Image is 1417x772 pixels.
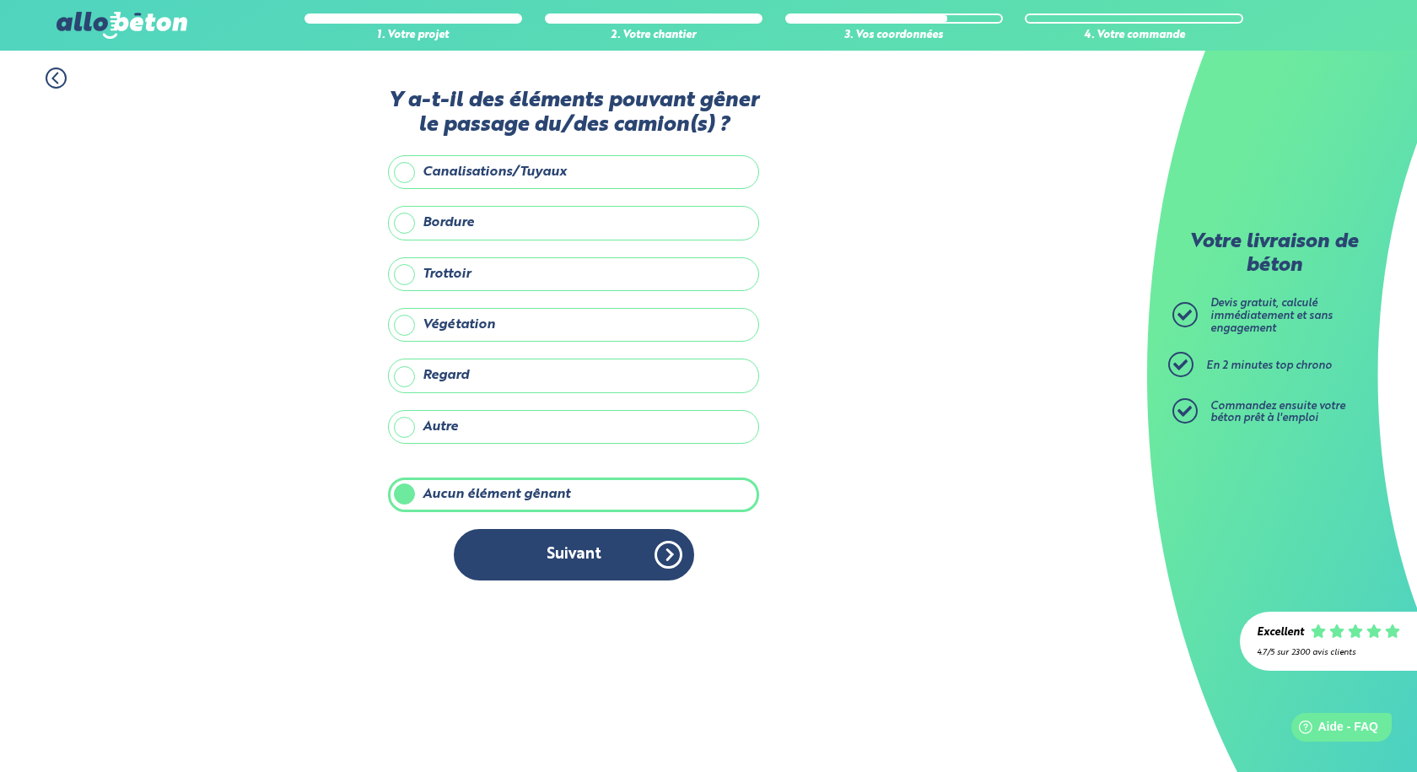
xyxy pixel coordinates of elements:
div: 3. Vos coordonnées [785,30,1003,42]
label: Trottoir [388,257,759,291]
label: Autre [388,410,759,444]
button: Suivant [454,529,694,580]
label: Végétation [388,308,759,342]
label: Aucun élément gênant [388,478,759,511]
div: 4. Votre commande [1025,30,1242,42]
label: Canalisations/Tuyaux [388,155,759,189]
img: allobéton [57,12,186,39]
div: 2. Votre chantier [545,30,762,42]
iframe: Help widget launcher [1267,706,1398,753]
label: Regard [388,359,759,392]
label: Bordure [388,206,759,240]
label: Y a-t-il des éléments pouvant gêner le passage du/des camion(s) ? [388,89,759,138]
div: 1. Votre projet [304,30,522,42]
